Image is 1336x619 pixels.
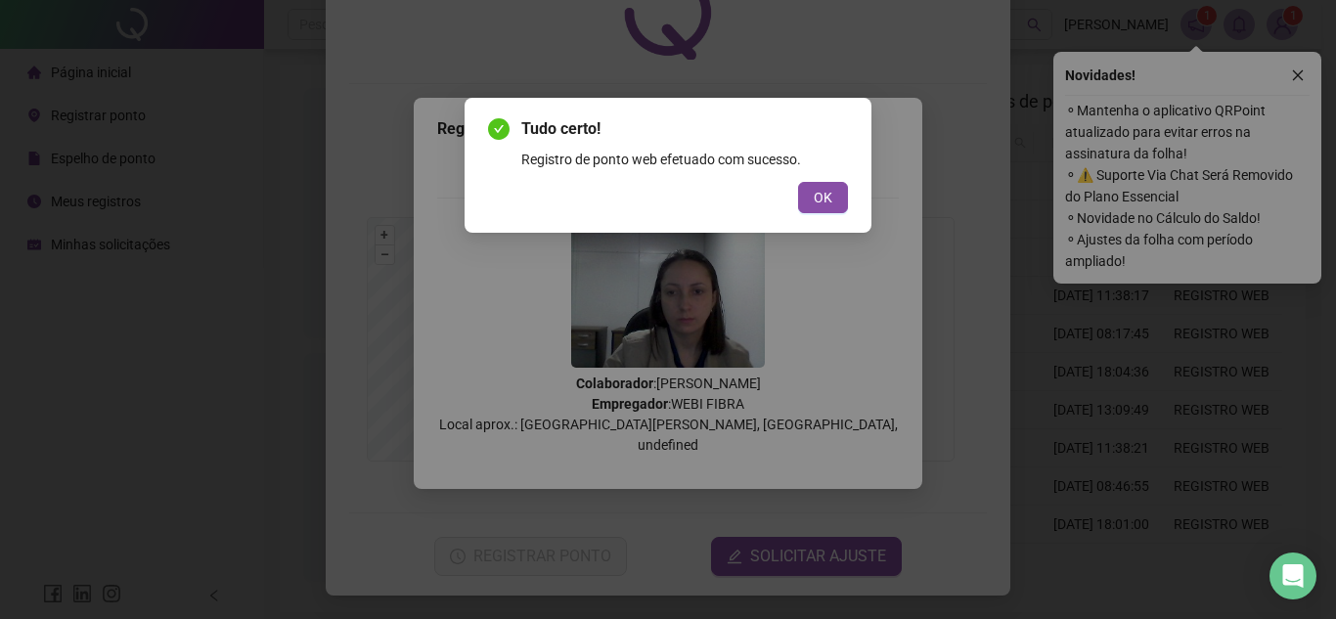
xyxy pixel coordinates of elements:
span: OK [814,187,832,208]
div: Registro de ponto web efetuado com sucesso. [521,149,848,170]
button: OK [798,182,848,213]
span: check-circle [488,118,510,140]
span: Tudo certo! [521,117,848,141]
div: Open Intercom Messenger [1269,553,1316,599]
